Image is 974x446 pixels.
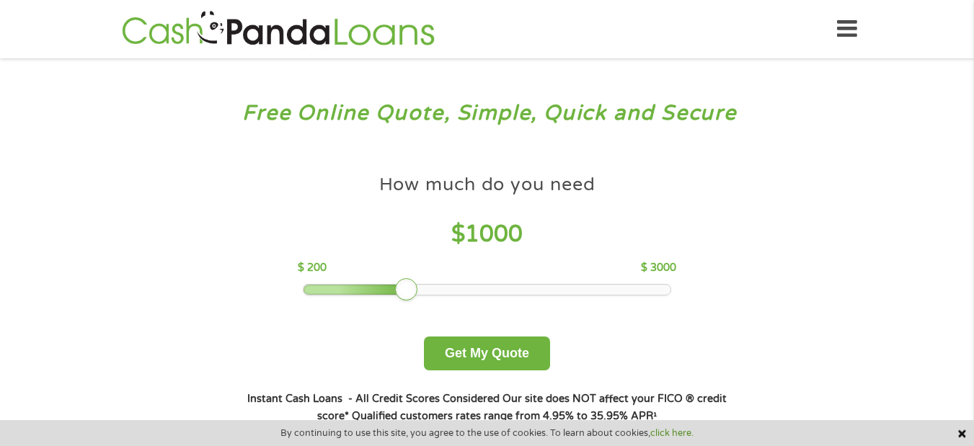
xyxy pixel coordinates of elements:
[42,100,933,127] h3: Free Online Quote, Simple, Quick and Secure
[298,220,676,249] h4: $
[352,410,657,422] strong: Qualified customers rates range from 4.95% to 35.95% APR¹
[118,9,439,50] img: GetLoanNow Logo
[247,393,500,405] strong: Instant Cash Loans - All Credit Scores Considered
[298,260,327,276] p: $ 200
[379,173,596,197] h4: How much do you need
[424,336,550,370] button: Get My Quote
[280,428,694,438] span: By continuing to use this site, you agree to the use of cookies. To learn about cookies,
[317,393,727,422] strong: Our site does NOT affect your FICO ® credit score*
[650,427,694,439] a: click here.
[465,220,523,248] span: 1000
[641,260,676,276] p: $ 3000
